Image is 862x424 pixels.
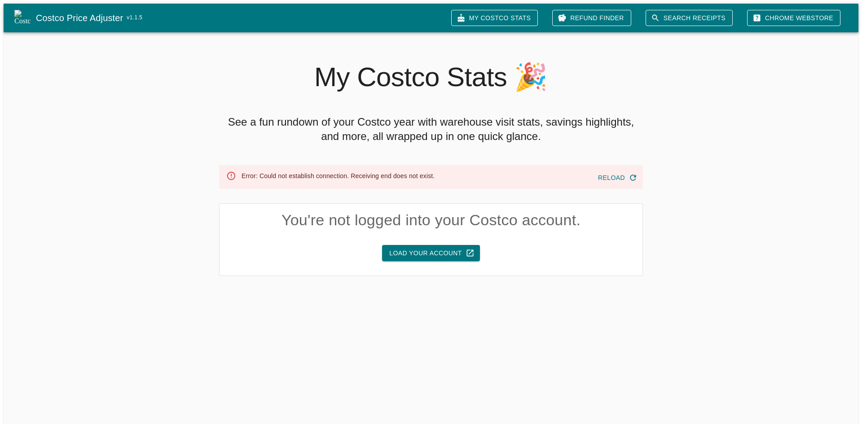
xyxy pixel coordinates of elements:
[14,10,31,26] img: Costco Price Adjuster
[382,245,479,262] button: Load Your Account
[219,115,643,144] h5: See a fun rundown of your Costco year with warehouse visit stats, savings highlights, and more, a...
[36,11,444,25] a: Costco Price Adjuster v1.1.5
[646,10,733,26] a: Search Receipts
[220,211,642,230] h4: You're not logged into your Costco account.
[242,168,435,186] div: Error: Could not establish connection. Receiving end does not exist.
[451,10,538,26] a: My Costco Stats
[552,10,631,26] a: Refund Finder
[127,13,142,22] span: v 1.1.5
[219,61,643,93] h2: My Costco Stats 🎉
[747,10,840,26] a: Chrome Webstore
[594,170,639,186] button: Reload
